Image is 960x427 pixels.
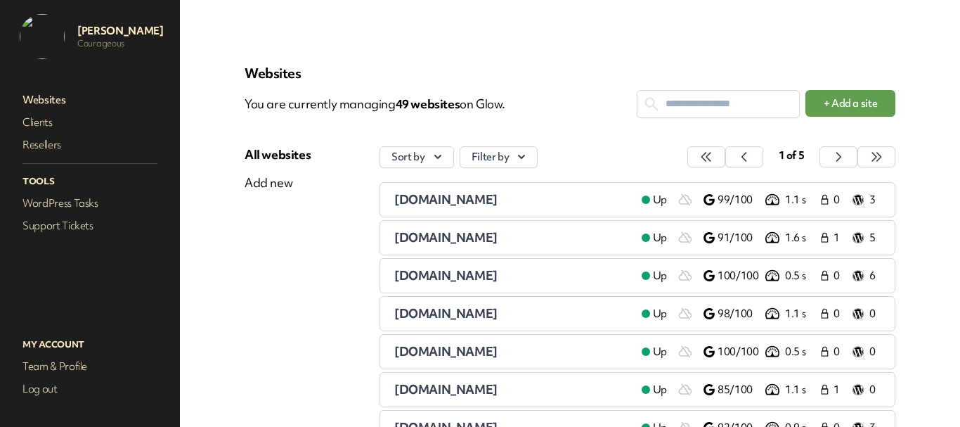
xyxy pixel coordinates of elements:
[869,383,881,397] p: 0
[630,229,678,246] a: Up
[630,267,678,284] a: Up
[77,38,163,49] p: Courageous
[869,269,881,283] p: 6
[394,191,630,208] a: [DOMAIN_NAME]
[779,148,805,162] span: 1 of 5
[20,90,160,110] a: Websites
[394,343,498,359] span: [DOMAIN_NAME]
[819,343,847,360] a: 0
[394,191,498,208] span: [DOMAIN_NAME]
[20,113,160,132] a: Clients
[819,381,847,398] a: 1
[20,135,160,155] a: Resellers
[245,90,637,118] p: You are currently managing on Glow.
[833,269,844,283] span: 0
[819,305,847,322] a: 0
[394,267,630,284] a: [DOMAIN_NAME]
[394,381,498,397] span: [DOMAIN_NAME]
[785,193,819,208] p: 1.1 s
[718,269,763,283] p: 100/100
[653,345,667,359] span: Up
[703,229,819,246] a: 91/100 1.6 s
[819,267,847,284] a: 0
[20,172,160,191] p: Tools
[852,229,881,246] a: 5
[20,379,160,399] a: Log out
[394,343,630,360] a: [DOMAIN_NAME]
[785,345,819,359] p: 0.5 s
[653,231,667,246] span: Up
[20,216,160,236] a: Support Tickets
[718,307,763,321] p: 98/100
[20,357,160,376] a: Team & Profile
[869,307,881,321] p: 0
[703,305,819,322] a: 98/100 1.1 s
[852,191,881,208] a: 3
[245,146,311,163] div: All websites
[653,193,667,208] span: Up
[455,96,460,112] span: s
[703,343,819,360] a: 100/100 0.5 s
[394,229,630,246] a: [DOMAIN_NAME]
[20,193,160,213] a: WordPress Tasks
[805,90,895,117] button: + Add a site
[833,383,844,397] span: 1
[852,305,881,322] a: 0
[394,305,630,322] a: [DOMAIN_NAME]
[718,383,763,397] p: 85/100
[785,231,819,246] p: 1.6 s
[852,343,881,360] a: 0
[245,65,895,82] p: Websites
[703,191,819,208] a: 99/100 1.1 s
[718,193,763,208] p: 99/100
[833,193,844,208] span: 0
[630,191,678,208] a: Up
[630,305,678,322] a: Up
[833,345,844,359] span: 0
[833,231,844,246] span: 1
[653,307,667,321] span: Up
[869,345,881,359] p: 0
[380,146,454,168] button: Sort by
[394,229,498,246] span: [DOMAIN_NAME]
[785,307,819,321] p: 1.1 s
[785,269,819,283] p: 0.5 s
[819,229,847,246] a: 1
[653,269,667,283] span: Up
[653,383,667,397] span: Up
[630,381,678,398] a: Up
[718,231,763,246] p: 91/100
[396,96,460,112] span: 49 website
[869,231,881,246] p: 5
[718,345,763,359] p: 100/100
[819,191,847,208] a: 0
[77,24,163,38] p: [PERSON_NAME]
[703,267,819,284] a: 100/100 0.5 s
[852,381,881,398] a: 0
[394,381,630,398] a: [DOMAIN_NAME]
[703,381,819,398] a: 85/100 1.1 s
[852,267,881,284] a: 6
[460,146,538,168] button: Filter by
[869,193,881,208] p: 3
[394,305,498,321] span: [DOMAIN_NAME]
[245,174,311,191] div: Add new
[833,307,844,321] span: 0
[630,343,678,360] a: Up
[394,267,498,283] span: [DOMAIN_NAME]
[785,383,819,397] p: 1.1 s
[20,336,160,354] p: My Account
